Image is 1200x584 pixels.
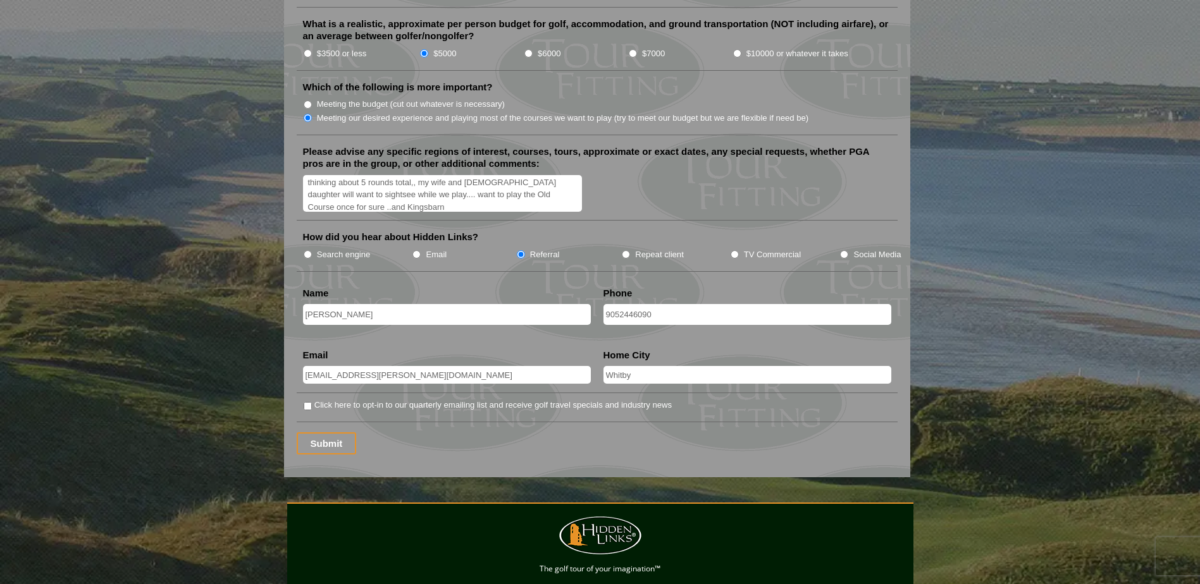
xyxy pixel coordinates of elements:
label: Search engine [317,248,371,261]
label: $3500 or less [317,47,367,60]
label: $6000 [538,47,560,60]
label: Phone [603,287,633,300]
label: $5000 [433,47,456,60]
label: Home City [603,349,650,362]
label: Email [426,248,447,261]
input: Submit [297,432,357,454]
label: Social Media [853,248,901,261]
label: Referral [530,248,560,261]
label: Email [303,349,328,362]
label: How did you hear about Hidden Links? [303,231,479,243]
label: TV Commercial [744,248,801,261]
label: What is a realistic, approximate per person budget for golf, accommodation, and ground transporta... [303,18,891,42]
label: Meeting the budget (cut out whatever is necessary) [317,98,505,111]
label: Click here to opt-in to our quarterly emailing list and receive golf travel specials and industry... [314,399,672,411]
label: Which of the following is more important? [303,81,493,94]
label: Name [303,287,329,300]
label: $7000 [642,47,665,60]
label: Meeting our desired experience and playing most of the courses we want to play (try to meet our b... [317,112,809,125]
label: Please advise any specific regions of interest, courses, tours, approximate or exact dates, any s... [303,145,891,170]
p: The golf tour of your imagination™ [290,562,910,576]
label: $10000 or whatever it takes [746,47,848,60]
label: Repeat client [635,248,684,261]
